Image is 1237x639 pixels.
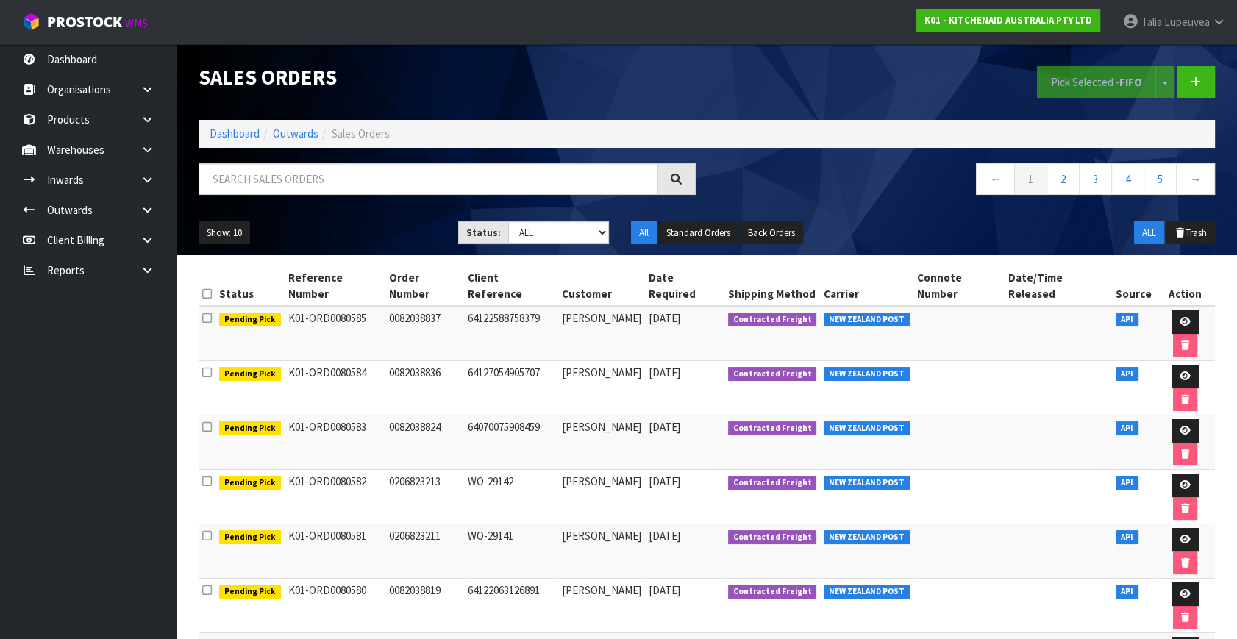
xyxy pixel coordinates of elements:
[824,421,910,436] span: NEW ZEALAND POST
[464,579,557,633] td: 64122063126891
[199,66,696,90] h1: Sales Orders
[631,221,657,245] button: All
[464,266,557,306] th: Client Reference
[385,579,464,633] td: 0082038819
[273,126,318,140] a: Outwards
[649,529,680,543] span: [DATE]
[924,14,1092,26] strong: K01 - KITCHENAID AUSTRALIA PTY LTD
[976,163,1015,195] a: ←
[385,470,464,524] td: 0206823213
[1079,163,1112,195] a: 3
[558,266,645,306] th: Customer
[285,579,386,633] td: K01-ORD0080580
[285,470,386,524] td: K01-ORD0080582
[285,415,386,470] td: K01-ORD0080583
[649,365,680,379] span: [DATE]
[125,16,148,30] small: WMS
[824,476,910,490] span: NEW ZEALAND POST
[820,266,913,306] th: Carrier
[285,361,386,415] td: K01-ORD0080584
[1112,266,1155,306] th: Source
[645,266,724,306] th: Date Required
[1166,221,1215,245] button: Trash
[47,13,122,32] span: ProStock
[385,361,464,415] td: 0082038836
[385,306,464,361] td: 0082038837
[649,583,680,597] span: [DATE]
[285,306,386,361] td: K01-ORD0080585
[385,266,464,306] th: Order Number
[824,367,910,382] span: NEW ZEALAND POST
[824,313,910,327] span: NEW ZEALAND POST
[740,221,803,245] button: Back Orders
[1116,585,1138,599] span: API
[1141,15,1162,29] span: Talia
[1037,66,1156,98] button: Pick Selected -FIFO
[1116,530,1138,545] span: API
[649,474,680,488] span: [DATE]
[728,530,817,545] span: Contracted Freight
[464,306,557,361] td: 64122588758379
[1005,266,1112,306] th: Date/Time Released
[285,524,386,579] td: K01-ORD0080581
[1116,367,1138,382] span: API
[1155,266,1215,306] th: Action
[558,579,645,633] td: [PERSON_NAME]
[558,524,645,579] td: [PERSON_NAME]
[649,311,680,325] span: [DATE]
[464,361,557,415] td: 64127054905707
[199,221,250,245] button: Show: 10
[1144,163,1177,195] a: 5
[558,361,645,415] td: [PERSON_NAME]
[466,226,501,239] strong: Status:
[210,126,260,140] a: Dashboard
[464,524,557,579] td: WO-29141
[464,470,557,524] td: WO-29142
[1176,163,1215,195] a: →
[824,530,910,545] span: NEW ZEALAND POST
[649,420,680,434] span: [DATE]
[219,476,281,490] span: Pending Pick
[728,585,817,599] span: Contracted Freight
[215,266,285,306] th: Status
[385,524,464,579] td: 0206823211
[1119,75,1142,89] strong: FIFO
[658,221,738,245] button: Standard Orders
[199,163,657,195] input: Search sales orders
[718,163,1215,199] nav: Page navigation
[219,421,281,436] span: Pending Pick
[385,415,464,470] td: 0082038824
[219,313,281,327] span: Pending Pick
[1014,163,1047,195] a: 1
[1111,163,1144,195] a: 4
[332,126,390,140] span: Sales Orders
[1047,163,1080,195] a: 2
[1116,476,1138,490] span: API
[728,367,817,382] span: Contracted Freight
[916,9,1100,32] a: K01 - KITCHENAID AUSTRALIA PTY LTD
[219,367,281,382] span: Pending Pick
[558,306,645,361] td: [PERSON_NAME]
[728,313,817,327] span: Contracted Freight
[913,266,1005,306] th: Connote Number
[22,13,40,31] img: cube-alt.png
[728,421,817,436] span: Contracted Freight
[824,585,910,599] span: NEW ZEALAND POST
[1164,15,1210,29] span: Lupeuvea
[219,585,281,599] span: Pending Pick
[285,266,386,306] th: Reference Number
[724,266,821,306] th: Shipping Method
[728,476,817,490] span: Contracted Freight
[558,415,645,470] td: [PERSON_NAME]
[558,470,645,524] td: [PERSON_NAME]
[1116,421,1138,436] span: API
[219,530,281,545] span: Pending Pick
[1134,221,1164,245] button: ALL
[1116,313,1138,327] span: API
[464,415,557,470] td: 64070075908459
